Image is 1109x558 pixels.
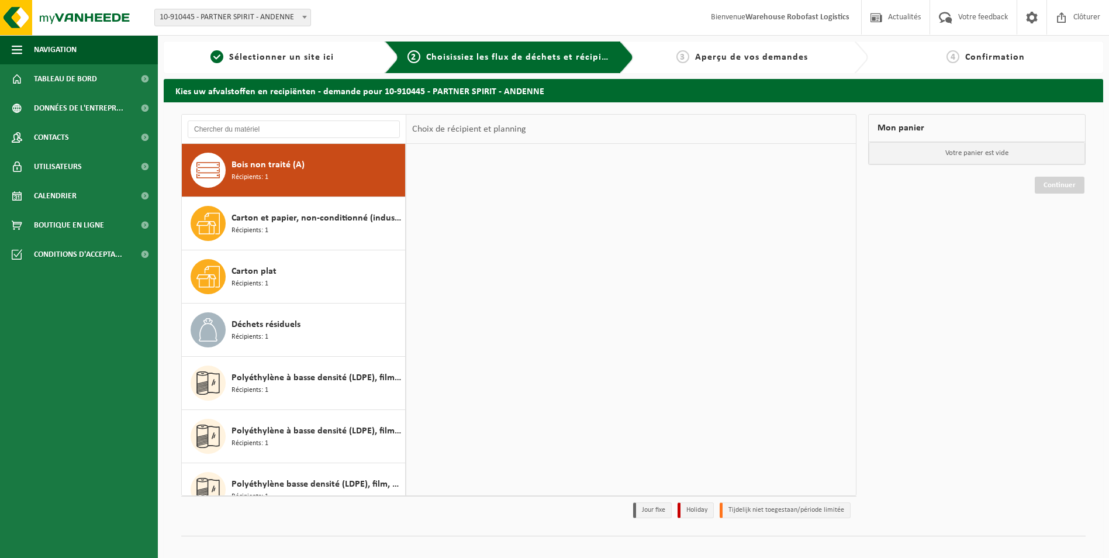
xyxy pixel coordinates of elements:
div: Mon panier [868,114,1086,142]
span: 1 [210,50,223,63]
span: Récipients: 1 [232,225,268,236]
span: Sélectionner un site ici [229,53,334,62]
h2: Kies uw afvalstoffen en recipiënten - demande pour 10-910445 - PARTNER SPIRIT - ANDENNE [164,79,1103,102]
a: Continuer [1035,177,1084,194]
span: Récipients: 1 [232,172,268,183]
button: Carton et papier, non-conditionné (industriel) Récipients: 1 [182,197,406,250]
button: Carton plat Récipients: 1 [182,250,406,304]
span: Carton plat [232,264,277,278]
span: Polyéthylène basse densité (LDPE), film, en vrac, naturel [232,477,402,491]
div: Choix de récipient et planning [406,115,532,144]
p: Votre panier est vide [869,142,1085,164]
span: Récipients: 1 [232,385,268,396]
span: 10-910445 - PARTNER SPIRIT - ANDENNE [154,9,311,26]
span: Récipients: 1 [232,332,268,343]
span: Navigation [34,35,77,64]
span: Polyéthylène à basse densité (LDPE), film en balles, coloré (industriel) [232,371,402,385]
span: Contacts [34,123,69,152]
span: 3 [676,50,689,63]
span: Conditions d'accepta... [34,240,122,269]
input: Chercher du matériel [188,120,400,138]
button: Polyéthylène à basse densité (LDPE), film en balles, coloré (industriel) Récipients: 1 [182,357,406,410]
span: 4 [946,50,959,63]
span: Récipients: 1 [232,438,268,449]
li: Holiday [678,502,714,518]
button: Déchets résiduels Récipients: 1 [182,304,406,357]
li: Jour fixe [633,502,672,518]
span: Bois non traité (A) [232,158,305,172]
span: Récipients: 1 [232,491,268,502]
span: Boutique en ligne [34,211,104,240]
span: Calendrier [34,181,77,211]
span: Choisissiez les flux de déchets et récipients [426,53,621,62]
span: Utilisateurs [34,152,82,181]
li: Tijdelijk niet toegestaan/période limitée [720,502,851,518]
strong: Warehouse Robofast Logistics [745,13,849,22]
a: 1Sélectionner un site ici [170,50,375,64]
span: Récipients: 1 [232,278,268,290]
span: Carton et papier, non-conditionné (industriel) [232,211,402,225]
span: Données de l'entrepr... [34,94,123,123]
span: Confirmation [965,53,1025,62]
span: Aperçu de vos demandes [695,53,808,62]
button: Polyéthylène basse densité (LDPE), film, en vrac, naturel Récipients: 1 [182,463,406,516]
span: Tableau de bord [34,64,97,94]
button: Polyéthylène à basse densité (LDPE), film en balles, naturel Récipients: 1 [182,410,406,463]
span: 10-910445 - PARTNER SPIRIT - ANDENNE [155,9,310,26]
span: 2 [407,50,420,63]
button: Bois non traité (A) Récipients: 1 [182,144,406,197]
span: Déchets résiduels [232,318,300,332]
span: Polyéthylène à basse densité (LDPE), film en balles, naturel [232,424,402,438]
